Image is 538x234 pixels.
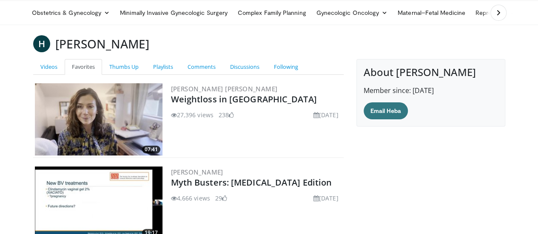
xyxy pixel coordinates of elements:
a: Maternal–Fetal Medicine [393,4,470,21]
a: [PERSON_NAME] [PERSON_NAME] [171,85,278,93]
li: [DATE] [313,194,339,203]
a: Complex Family Planning [233,4,311,21]
a: Obstetrics & Gynecology [27,4,115,21]
a: Favorites [65,59,102,75]
a: [PERSON_NAME] [171,168,223,176]
img: 9983fed1-7565-45be-8934-aef1103ce6e2.300x170_q85_crop-smart_upscale.jpg [35,83,162,155]
li: 27,396 views [171,110,213,119]
a: Myth Busters: [MEDICAL_DATA] Edition [171,177,332,188]
a: Email Heba [364,102,408,119]
a: Comments [180,59,223,75]
a: Thumbs Up [102,59,146,75]
a: Minimally Invasive Gynecologic Surgery [115,4,233,21]
li: 29 [215,194,227,203]
li: 238 [219,110,234,119]
a: Discussions [223,59,267,75]
a: H [33,35,50,52]
a: Gynecologic Oncology [311,4,393,21]
a: 07:41 [35,83,162,155]
a: Playlists [146,59,180,75]
li: 4,666 views [171,194,210,203]
a: Videos [33,59,65,75]
a: Weightloss in [GEOGRAPHIC_DATA] [171,93,317,105]
a: Following [267,59,305,75]
span: 07:41 [142,146,160,153]
h4: About [PERSON_NAME] [364,66,498,79]
p: Member since: [DATE] [364,85,498,96]
li: [DATE] [313,110,339,119]
h3: [PERSON_NAME] [55,35,149,52]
